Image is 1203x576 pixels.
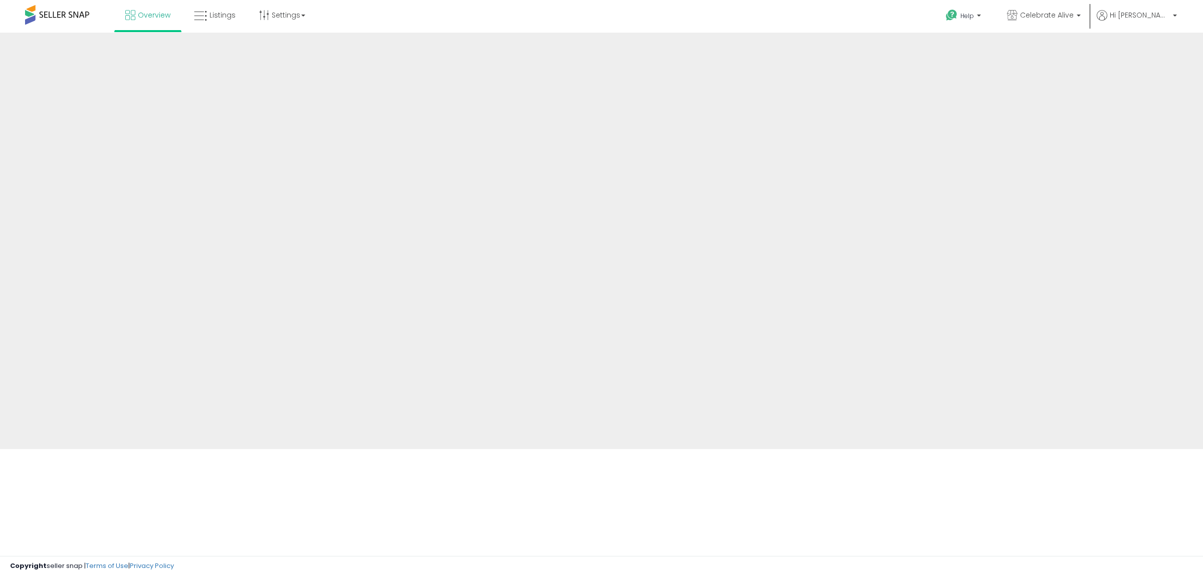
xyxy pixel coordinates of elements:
i: Get Help [945,9,958,22]
a: Hi [PERSON_NAME] [1097,10,1177,33]
span: Listings [210,10,236,20]
a: Help [938,2,991,33]
span: Help [960,12,974,20]
span: Celebrate Alive [1020,10,1074,20]
span: Hi [PERSON_NAME] [1110,10,1170,20]
span: Overview [138,10,170,20]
